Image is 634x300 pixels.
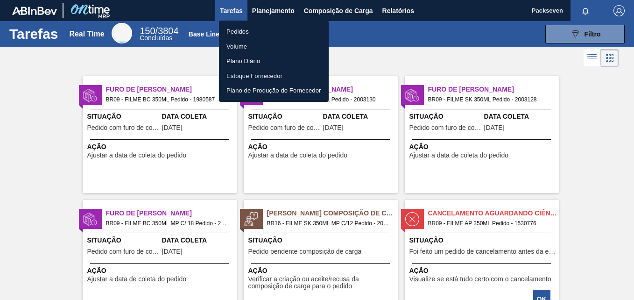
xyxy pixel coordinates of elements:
[219,54,329,69] a: Plano Diário
[219,24,329,39] a: Pedidos
[219,83,329,98] a: Plano de Produção do Fornecedor
[219,69,329,84] a: Estoque Fornecedor
[219,39,329,54] a: Volume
